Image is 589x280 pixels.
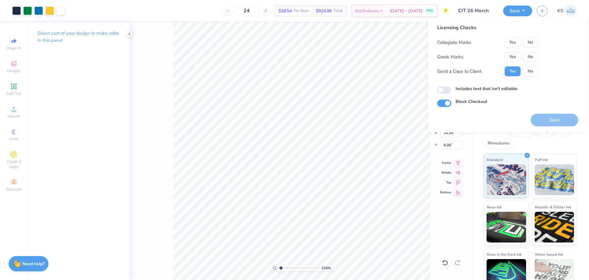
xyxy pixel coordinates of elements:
[505,66,521,76] button: Yes
[235,5,259,16] input: – –
[487,164,526,195] img: Standard
[456,98,487,105] label: Block Checkout
[535,212,574,243] img: Metallic & Glitter Ink
[557,7,563,14] span: KS
[505,37,521,47] button: Yes
[523,66,538,76] button: No
[279,8,292,14] span: $38.54
[440,161,451,165] span: Center
[456,85,518,92] label: Includes text that isn't editable
[437,68,482,75] div: Send a Copy to Client
[321,265,331,271] span: 134 %
[487,204,502,210] span: Neon Ink
[484,139,514,148] div: Rhinestones
[294,8,309,14] span: Per Item
[535,156,548,163] span: Puff Ink
[437,39,471,46] div: Collegiate Marks
[437,24,538,31] div: Licensing Checks
[487,251,522,258] span: Glow in the Dark Ink
[535,164,574,195] img: Puff Ink
[557,5,577,17] a: KS
[453,5,499,17] input: Untitled Design
[523,37,538,47] button: No
[6,91,21,96] span: Add Text
[505,52,521,62] button: Yes
[8,114,20,119] span: Upload
[7,45,21,50] span: Image AI
[22,261,44,267] strong: Need help?
[440,180,451,185] span: Top
[9,136,19,141] span: Greek
[535,251,563,258] span: Water based Ink
[333,8,343,14] span: Total
[503,6,532,16] button: Save
[440,190,451,195] span: Bottom
[426,9,433,13] span: FREE
[523,52,538,62] button: No
[37,30,120,44] p: Select part of your design to make edits in this panel
[440,171,451,175] span: Middle
[316,8,332,14] span: $924.96
[355,8,379,14] span: Est. Delivery
[535,204,571,210] span: Metallic & Glitter Ink
[3,159,25,169] span: Clipart & logos
[487,156,503,163] span: Standard
[487,212,526,243] img: Neon Ink
[390,8,423,14] span: [DATE] - [DATE]
[6,187,21,192] span: Decorate
[7,68,21,73] span: Designs
[565,5,577,17] img: Kath Sales
[437,53,463,61] div: Greek Marks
